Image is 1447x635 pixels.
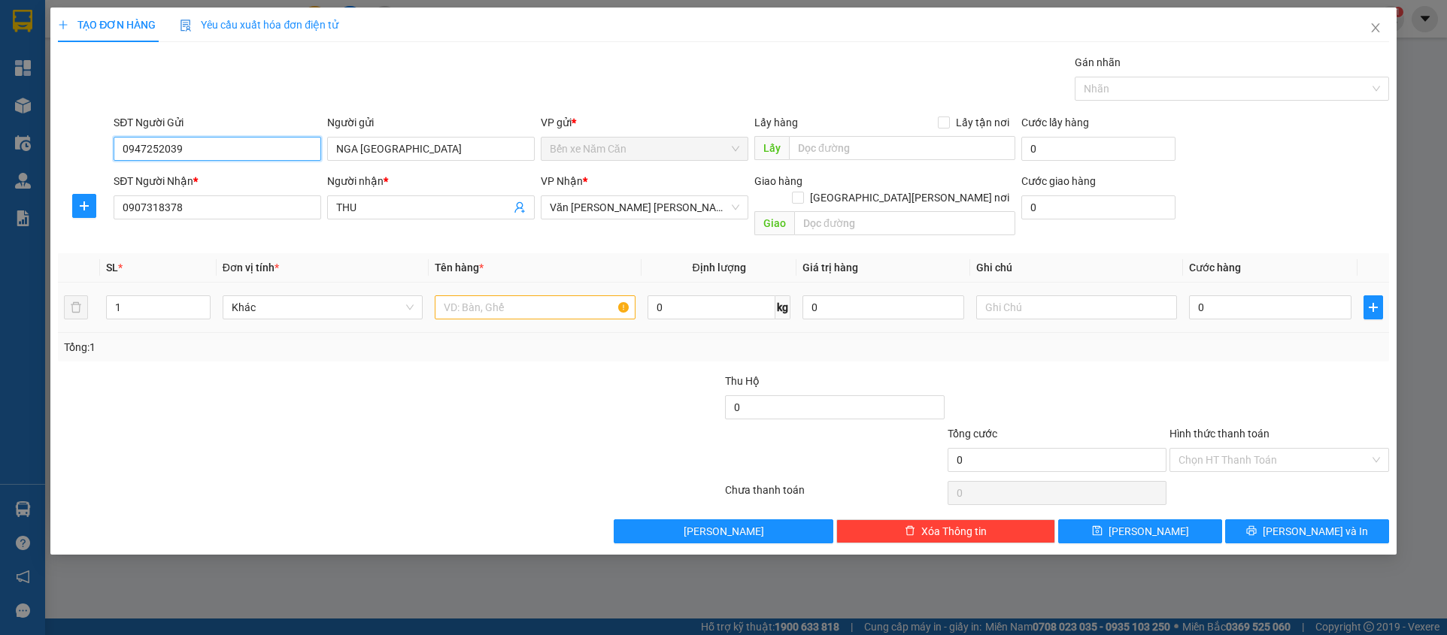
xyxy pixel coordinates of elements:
input: Cước giao hàng [1021,195,1175,219]
span: plus [58,20,68,30]
span: user-add [514,201,526,213]
input: Dọc đường [789,136,1015,160]
span: [GEOGRAPHIC_DATA][PERSON_NAME] nơi [804,189,1015,206]
button: plus [1364,295,1383,319]
label: Gán nhãn [1075,56,1121,68]
input: Dọc đường [794,211,1015,235]
span: Yêu cầu xuất hóa đơn điện tử [180,19,338,31]
span: Định lượng [693,262,746,274]
span: Lấy tận nơi [950,114,1015,131]
span: Xóa Thông tin [921,523,987,540]
span: Khác [232,296,414,319]
button: deleteXóa Thông tin [836,519,1056,543]
span: VP Nhận [541,175,583,187]
span: Tên hàng [435,262,484,274]
span: kg [775,295,790,319]
input: Ghi Chú [976,295,1177,319]
span: Giao [754,211,794,235]
span: Giao hàng [754,175,802,187]
input: Cước lấy hàng [1021,137,1175,161]
img: icon [180,20,192,32]
div: VP gửi [541,114,748,131]
span: Thu Hộ [725,375,760,387]
span: close [1370,22,1382,34]
button: Close [1354,8,1397,50]
button: printer[PERSON_NAME] và In [1225,519,1389,543]
span: Đơn vị tính [223,262,279,274]
span: Bến xe Năm Căn [550,138,739,160]
span: save [1092,525,1103,537]
span: Văn phòng Hồ Chí Minh [550,196,739,219]
input: 0 [802,295,964,319]
span: printer [1246,525,1257,537]
button: [PERSON_NAME] [614,519,833,543]
span: Cước hàng [1189,262,1241,274]
span: [PERSON_NAME] [1109,523,1189,540]
span: Tổng cước [948,428,997,440]
div: Tổng: 1 [64,339,558,355]
button: save[PERSON_NAME] [1058,519,1222,543]
div: SĐT Người Gửi [114,114,321,131]
span: [PERSON_NAME] và In [1263,523,1368,540]
label: Cước lấy hàng [1021,116,1089,129]
span: plus [1364,301,1382,313]
span: TẠO ĐƠN HÀNG [58,19,156,31]
span: delete [905,525,915,537]
th: Ghi chú [970,253,1183,283]
span: Giá trị hàng [802,262,858,274]
div: Người gửi [327,114,535,131]
span: SL [106,262,118,274]
button: plus [72,194,96,218]
div: Chưa thanh toán [723,482,946,508]
div: SĐT Người Nhận [114,173,321,189]
span: Lấy hàng [754,116,798,129]
div: Người nhận [327,173,535,189]
span: Lấy [754,136,789,160]
label: Cước giao hàng [1021,175,1096,187]
label: Hình thức thanh toán [1169,428,1270,440]
span: [PERSON_NAME] [684,523,764,540]
input: VD: Bàn, Ghế [435,295,636,319]
button: delete [64,295,88,319]
span: plus [73,200,96,212]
